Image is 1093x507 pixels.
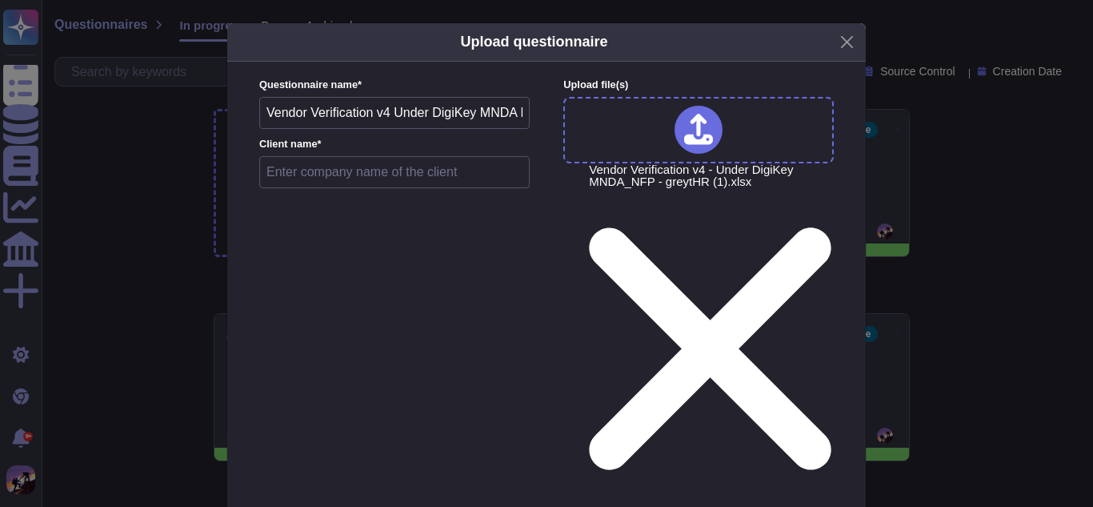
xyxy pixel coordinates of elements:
[460,31,607,53] h5: Upload questionnaire
[259,97,530,129] input: Enter questionnaire name
[563,78,628,91] span: Upload file (s)
[835,30,859,54] button: Close
[259,139,530,150] label: Client name
[259,80,530,91] label: Questionnaire name
[259,156,530,188] input: Enter company name of the client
